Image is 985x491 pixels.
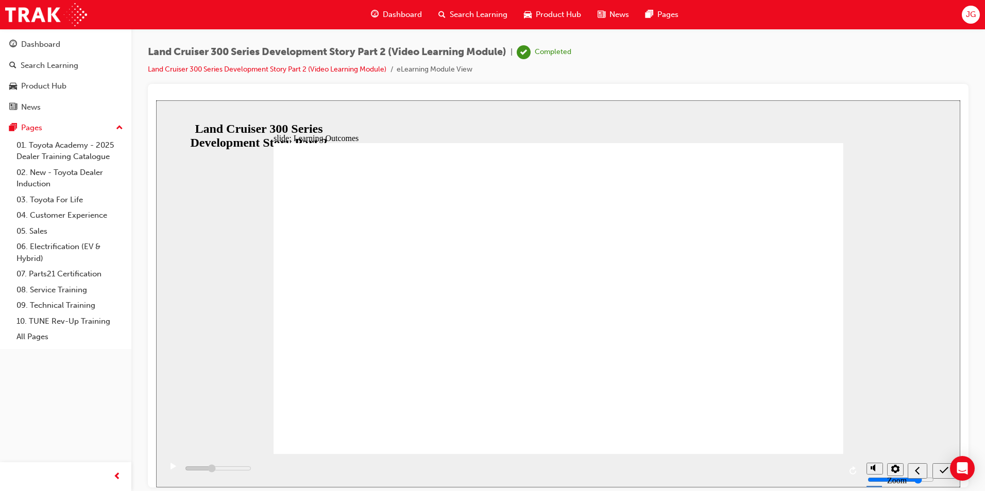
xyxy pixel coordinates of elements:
[609,9,629,21] span: News
[776,363,800,378] button: submit
[966,9,976,21] span: JG
[5,3,87,26] img: Trak
[12,207,127,223] a: 04. Customer Experience
[9,61,16,71] span: search-icon
[4,118,127,137] button: Pages
[383,9,422,21] span: Dashboard
[29,364,95,372] input: slide progress
[5,362,23,379] button: play/pause
[535,47,571,57] div: Completed
[511,46,513,58] span: |
[5,354,705,387] div: playback controls
[12,329,127,345] a: All Pages
[12,137,127,165] a: 01. Toyota Academy - 2025 Dealer Training Catalogue
[12,192,127,208] a: 03. Toyota For Life
[9,40,17,49] span: guage-icon
[598,8,605,21] span: news-icon
[9,82,17,91] span: car-icon
[524,8,532,21] span: car-icon
[12,266,127,282] a: 07. Parts21 Certification
[536,9,581,21] span: Product Hub
[4,33,127,118] button: DashboardSearch LearningProduct HubNews
[430,4,516,25] a: search-iconSearch Learning
[962,6,980,24] button: JG
[516,4,589,25] a: car-iconProduct Hub
[4,98,127,117] a: News
[4,77,127,96] a: Product Hub
[21,80,66,92] div: Product Hub
[21,122,42,134] div: Pages
[21,39,60,50] div: Dashboard
[148,65,386,74] a: Land Cruiser 300 Series Development Story Part 2 (Video Learning Module)
[12,313,127,329] a: 10. TUNE Rev-Up Training
[12,297,127,313] a: 09. Technical Training
[371,8,379,21] span: guage-icon
[12,239,127,266] a: 06. Electrification (EV & Hybrid)
[657,9,678,21] span: Pages
[21,101,41,113] div: News
[113,470,121,483] span: prev-icon
[646,8,653,21] span: pages-icon
[711,375,778,383] input: volume
[363,4,430,25] a: guage-iconDashboard
[148,46,506,58] span: Land Cruiser 300 Series Development Story Part 2 (Video Learning Module)
[752,363,771,378] button: previous
[116,121,123,135] span: up-icon
[637,4,687,25] a: pages-iconPages
[950,456,975,481] div: Open Intercom Messenger
[589,4,637,25] a: news-iconNews
[710,362,727,374] button: volume
[450,9,507,21] span: Search Learning
[12,282,127,298] a: 08. Service Training
[9,124,17,133] span: pages-icon
[731,363,748,376] button: settings
[4,56,127,75] a: Search Learning
[4,35,127,54] a: Dashboard
[710,354,746,387] div: misc controls
[9,103,17,112] span: news-icon
[397,64,472,76] li: eLearning Module View
[438,8,446,21] span: search-icon
[12,223,127,239] a: 05. Sales
[731,376,751,403] label: Zoom to fit
[517,45,531,59] span: learningRecordVerb_COMPLETE-icon
[690,363,705,378] button: replay
[21,60,78,72] div: Search Learning
[752,354,799,387] nav: slide navigation
[12,165,127,192] a: 02. New - Toyota Dealer Induction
